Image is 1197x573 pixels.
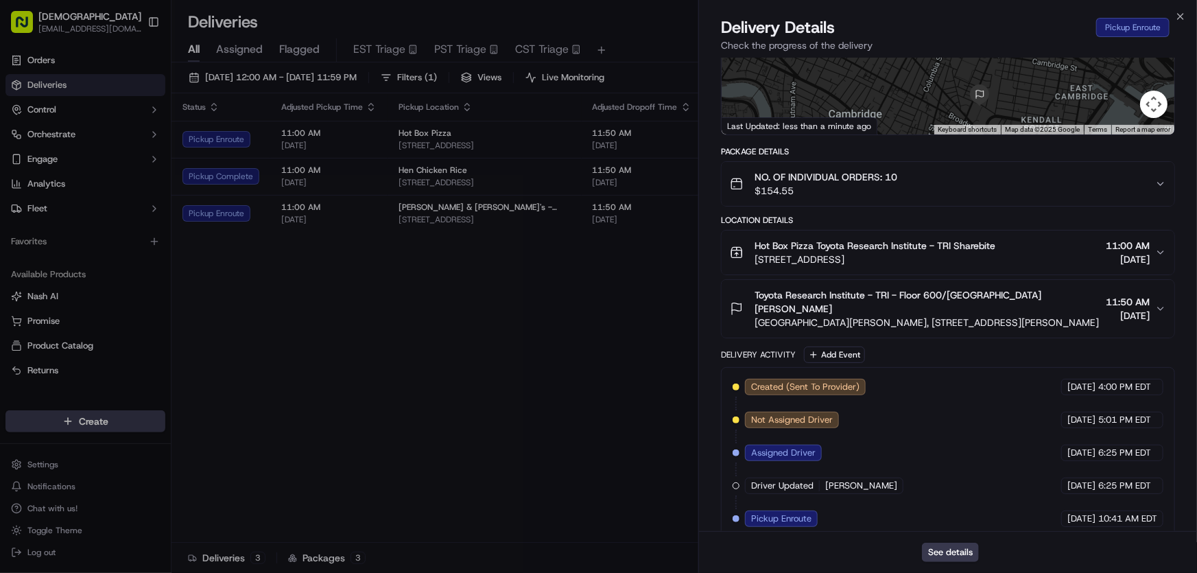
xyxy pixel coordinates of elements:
[721,349,796,360] div: Delivery Activity
[1067,513,1095,525] span: [DATE]
[751,414,833,426] span: Not Assigned Driver
[1098,480,1151,492] span: 6:25 PM EDT
[130,199,220,213] span: API Documentation
[14,14,41,41] img: Nash
[755,288,1100,316] span: Toyota Research Institute - TRI - Floor 600/[GEOGRAPHIC_DATA][PERSON_NAME]
[755,239,995,253] span: Hot Box Pizza Toyota Research Institute - TRI Sharebite
[725,117,770,135] img: Google
[14,200,25,211] div: 📗
[1067,414,1095,426] span: [DATE]
[8,194,110,218] a: 📗Knowledge Base
[1067,381,1095,393] span: [DATE]
[1115,126,1170,133] a: Report a map error
[47,131,225,145] div: Start new chat
[27,199,105,213] span: Knowledge Base
[938,125,997,135] button: Keyboard shortcuts
[1067,480,1095,492] span: [DATE]
[804,347,865,363] button: Add Event
[137,233,166,243] span: Pylon
[722,280,1174,338] button: Toyota Research Institute - TRI - Floor 600/[GEOGRAPHIC_DATA][PERSON_NAME][GEOGRAPHIC_DATA][PERSO...
[1067,447,1095,459] span: [DATE]
[721,38,1175,52] p: Check the progress of the delivery
[97,232,166,243] a: Powered byPylon
[1098,414,1151,426] span: 5:01 PM EDT
[751,381,860,393] span: Created (Sent To Provider)
[1098,447,1151,459] span: 6:25 PM EDT
[14,131,38,156] img: 1736555255976-a54dd68f-1ca7-489b-9aae-adbdc363a1c4
[1088,126,1107,133] a: Terms (opens in new tab)
[825,480,897,492] span: [PERSON_NAME]
[751,513,811,525] span: Pickup Enroute
[116,200,127,211] div: 💻
[722,117,877,135] div: Last Updated: less than a minute ago
[722,162,1174,206] button: NO. OF INDIVIDUAL ORDERS: 10$154.55
[1005,126,1080,133] span: Map data ©2025 Google
[755,184,897,198] span: $154.55
[1106,239,1150,253] span: 11:00 AM
[1106,309,1150,323] span: [DATE]
[755,170,897,184] span: NO. OF INDIVIDUAL ORDERS: 10
[725,117,770,135] a: Open this area in Google Maps (opens a new window)
[755,316,1100,329] span: [GEOGRAPHIC_DATA][PERSON_NAME], [STREET_ADDRESS][PERSON_NAME]
[1140,91,1168,118] button: Map camera controls
[751,480,814,492] span: Driver Updated
[233,135,250,152] button: Start new chat
[1106,253,1150,266] span: [DATE]
[36,89,247,103] input: Got a question? Start typing here...
[722,231,1174,274] button: Hot Box Pizza Toyota Research Institute - TRI Sharebite[STREET_ADDRESS]11:00 AM[DATE]
[1098,381,1151,393] span: 4:00 PM EDT
[1106,295,1150,309] span: 11:50 AM
[922,543,979,562] button: See details
[751,447,816,459] span: Assigned Driver
[755,253,995,266] span: [STREET_ADDRESS]
[721,215,1175,226] div: Location Details
[1098,513,1157,525] span: 10:41 AM EDT
[721,16,835,38] span: Delivery Details
[110,194,226,218] a: 💻API Documentation
[14,55,250,77] p: Welcome 👋
[47,145,174,156] div: We're available if you need us!
[721,146,1175,157] div: Package Details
